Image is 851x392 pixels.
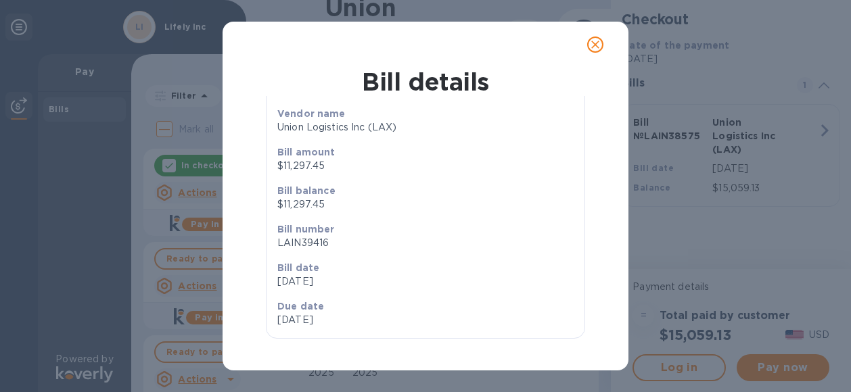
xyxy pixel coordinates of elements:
b: Due date [277,301,324,312]
p: [DATE] [277,313,420,327]
p: LAIN39416 [277,236,574,250]
p: [DATE] [277,274,574,289]
button: close [579,28,612,61]
b: Bill date [277,262,319,273]
p: Union Logistics Inc (LAX) [277,120,574,134]
h1: Bill details [233,68,618,96]
p: $11,297.45 [277,159,574,173]
b: Vendor name [277,108,346,119]
b: Bill amount [277,147,336,157]
b: Bill number [277,224,335,235]
p: $11,297.45 [277,197,574,212]
b: Bill balance [277,185,336,196]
